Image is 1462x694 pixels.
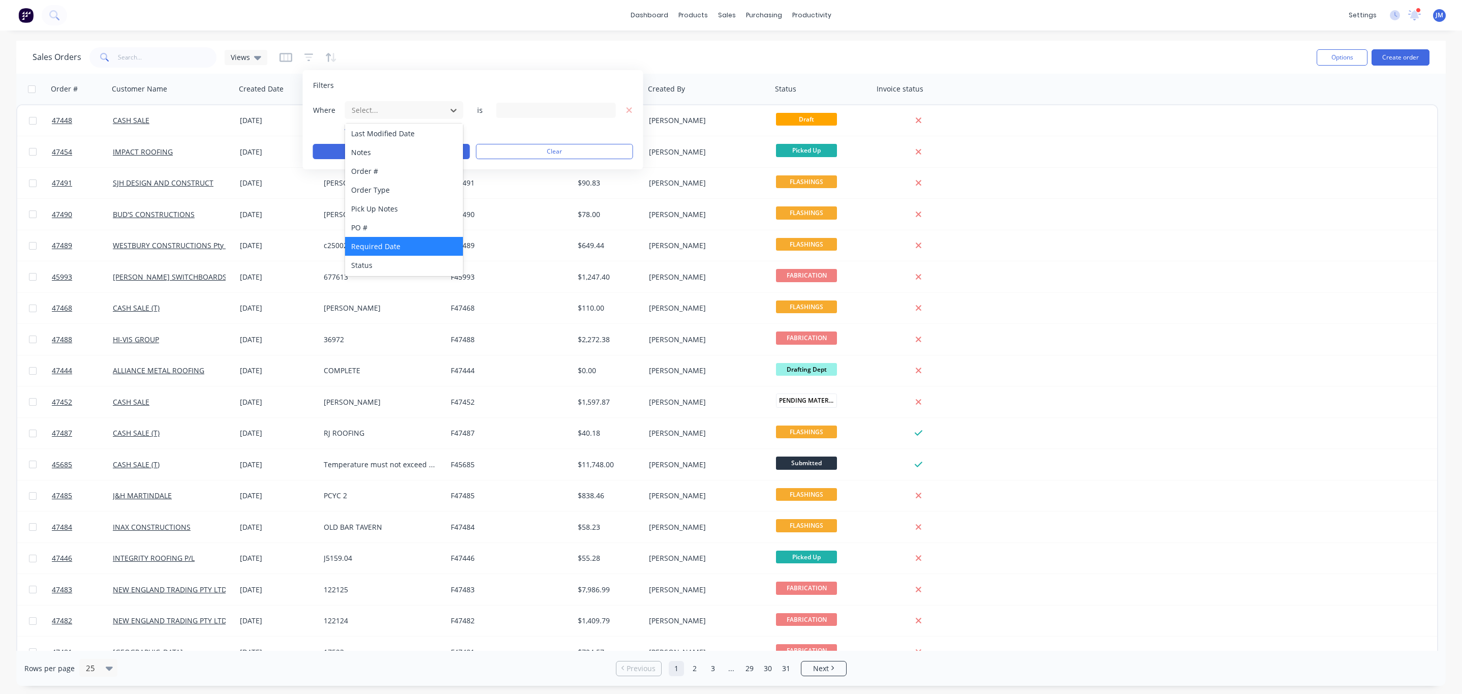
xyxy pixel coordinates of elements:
span: Next [813,663,829,674]
a: Page 29 [742,661,757,676]
a: dashboard [626,8,673,23]
div: sales [713,8,741,23]
div: [PERSON_NAME] [324,397,437,407]
div: $724.57 [578,647,638,657]
div: PCYC 2 [324,491,437,501]
div: [PERSON_NAME] [649,460,762,470]
span: is [470,105,490,115]
div: [DATE] [240,460,316,470]
div: [DATE] [240,335,316,345]
a: Previous page [616,663,661,674]
span: 47448 [52,115,72,126]
button: Apply [313,144,470,159]
span: 47468 [52,303,72,313]
div: [PERSON_NAME] [649,303,762,313]
div: purchasing [741,8,787,23]
div: F47484 [451,522,564,532]
a: Page 31 [779,661,794,676]
span: Previous [627,663,656,674]
span: 45993 [52,272,72,282]
a: 47452 [52,387,113,417]
div: F47491 [451,178,564,188]
ul: Pagination [612,661,851,676]
div: $7,986.99 [578,585,638,595]
div: products [673,8,713,23]
span: Submitted [776,457,837,469]
a: 47491 [52,168,113,198]
span: FLASHINGS [776,238,837,251]
div: [DATE] [240,491,316,501]
div: [DATE] [240,553,316,563]
div: c25002 - muswellbrook [324,240,437,251]
div: [PERSON_NAME] [324,303,437,313]
div: F47468 [451,303,564,313]
span: 45685 [52,460,72,470]
div: [PERSON_NAME] [649,366,762,376]
div: $1,597.87 [578,397,638,407]
a: CASH SALE [113,115,149,125]
div: [PERSON_NAME] [649,585,762,595]
a: INAX CONSTRUCTIONS [113,522,191,532]
a: NEW ENGLAND TRADING PTY LTD [113,585,227,594]
div: productivity [787,8,836,23]
div: Notes [345,143,463,162]
div: RJ ROOFING [324,428,437,438]
div: [PERSON_NAME] [649,522,762,532]
div: $2,272.38 [578,335,638,345]
a: 47482 [52,606,113,636]
div: 17523 [324,647,437,657]
div: $649.44 [578,240,638,251]
div: F47488 [451,335,564,345]
span: 47491 [52,178,72,188]
a: NEW ENGLAND TRADING PTY LTD [113,616,227,625]
span: FLASHINGS [776,488,837,501]
div: [PERSON_NAME] [324,209,437,220]
div: $11,748.00 [578,460,638,470]
span: FABRICATION [776,269,837,282]
div: [PERSON_NAME] [649,553,762,563]
div: $58.23 [578,522,638,532]
div: $1,247.40 [578,272,638,282]
div: Temperature must not exceed 60 degrees at Chimney outlet or powder coat will melt. [324,460,437,470]
div: $110.00 [578,303,638,313]
a: CASH SALE (T) [113,303,160,313]
button: Clear [476,144,633,159]
div: 677613 [324,272,437,282]
span: 47489 [52,240,72,251]
a: CASH SALE (T) [113,428,160,438]
div: [PERSON_NAME] [649,397,762,407]
a: 47454 [52,137,113,167]
div: F47487 [451,428,564,438]
span: JM [1436,11,1443,20]
div: [PERSON_NAME] [649,240,762,251]
div: F47446 [451,553,564,563]
span: FLASHINGS [776,206,837,219]
div: [PERSON_NAME] [649,491,762,501]
div: Customer Name [112,84,167,94]
span: Picked Up [776,551,837,563]
a: Page 30 [760,661,775,676]
div: 122124 [324,616,437,626]
span: Rows per page [24,663,75,674]
div: Created By [648,84,685,94]
div: F47489 [451,240,564,251]
div: Pick Up Notes [345,199,463,218]
div: PO # [345,218,463,237]
div: [DATE] [240,647,316,657]
div: Last Modified Date [345,124,463,143]
div: [PERSON_NAME] [649,428,762,438]
a: Jump forward [724,661,739,676]
div: [PERSON_NAME] RES [324,178,437,188]
div: [DATE] [240,397,316,407]
span: 47490 [52,209,72,220]
div: F47452 [451,397,564,407]
div: [PERSON_NAME] [649,178,762,188]
div: $40.18 [578,428,638,438]
a: CASH SALE (T) [113,460,160,469]
div: Status [775,84,796,94]
div: COMPLETE [324,366,437,376]
div: [DATE] [240,428,316,438]
a: 47488 [52,324,113,355]
div: Order Type [345,180,463,199]
button: Options [1317,49,1367,66]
